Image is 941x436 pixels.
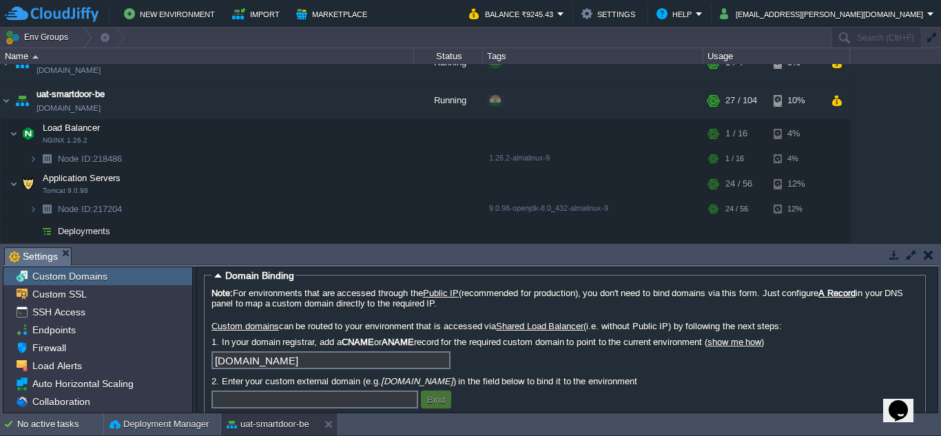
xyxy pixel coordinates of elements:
a: Collaboration [30,395,92,408]
button: Import [232,6,284,22]
img: AMDAwAAAACH5BAEAAAAALAAAAAABAAEAAAICRAEAOw== [1,82,12,119]
a: Node ID:217204 [56,203,124,215]
span: 217204 [56,203,124,215]
a: Auto Horizontal Scaling [30,377,136,390]
img: AMDAwAAAACH5BAEAAAAALAAAAAABAAEAAAICRAEAOw== [29,148,37,169]
a: Endpoints [30,324,78,336]
span: NGINX 1.26.2 [43,136,87,145]
div: 4% [774,120,818,147]
a: Load BalancerNGINX 1.26.2 [41,123,102,133]
img: AMDAwAAAACH5BAEAAAAALAAAAAABAAEAAAICRAEAOw== [12,82,32,119]
span: 9.0.98-openjdk-8.0_432-almalinux-9 [489,204,608,212]
span: Load Balancer [41,122,102,134]
div: 24 / 56 [725,170,752,198]
img: AMDAwAAAACH5BAEAAAAALAAAAAABAAEAAAICRAEAOw== [19,170,38,198]
a: A Record [818,288,856,298]
a: Custom Domains [30,270,110,282]
button: Balance ₹9245.43 [469,6,557,22]
a: uat-smartdoor-be [37,87,105,101]
img: AMDAwAAAACH5BAEAAAAALAAAAAABAAEAAAICRAEAOw== [10,120,18,147]
b: ANAME [382,337,414,347]
label: can be routed to your environment that is accessed via (i.e. without Public IP) by following the ... [211,321,918,331]
img: AMDAwAAAACH5BAEAAAAALAAAAAABAAEAAAICRAEAOw== [29,220,37,242]
a: SSH Access [30,306,87,318]
img: AMDAwAAAACH5BAEAAAAALAAAAAABAAEAAAICRAEAOw== [10,170,18,198]
div: 24 / 56 [725,198,748,220]
label: For environments that are accessed through the (recommended for production), you don't need to bi... [211,288,918,309]
button: Help [656,6,696,22]
a: Application ServersTomcat 9.0.98 [41,173,123,183]
div: Running [414,82,483,119]
button: Settings [581,6,639,22]
div: 12% [774,170,818,198]
div: 1 / 16 [725,148,744,169]
a: [DOMAIN_NAME] [37,63,101,77]
img: AMDAwAAAACH5BAEAAAAALAAAAAABAAEAAAICRAEAOw== [29,198,37,220]
a: Node ID:218486 [56,153,124,165]
label: 1. In your domain registrar, add a or record for the required custom domain to point to the curre... [211,337,918,347]
div: 1 / 16 [725,120,747,147]
b: Note: [211,288,233,298]
span: Tomcat 9.0.98 [43,187,88,195]
button: Env Groups [5,28,73,47]
a: Public IP [423,288,459,298]
span: Application Servers [41,172,123,184]
img: AMDAwAAAACH5BAEAAAAALAAAAAABAAEAAAICRAEAOw== [19,120,38,147]
button: New Environment [124,6,219,22]
img: AMDAwAAAACH5BAEAAAAALAAAAAABAAEAAAICRAEAOw== [32,55,39,59]
div: 4% [774,148,818,169]
i: [DOMAIN_NAME] [381,376,453,386]
span: Domain Binding [225,270,294,281]
img: CloudJiffy [5,6,99,23]
span: 1.26.2-almalinux-9 [489,154,550,162]
label: 2. Enter your custom external domain (e.g. ) in the field below to bind it to the environment [211,376,918,386]
button: Marketplace [296,6,371,22]
div: 12% [774,198,818,220]
b: CNAME [342,337,374,347]
img: AMDAwAAAACH5BAEAAAAALAAAAAABAAEAAAICRAEAOw== [37,148,56,169]
img: AMDAwAAAACH5BAEAAAAALAAAAAABAAEAAAICRAEAOw== [37,198,56,220]
button: Bind [423,393,449,406]
div: No active tasks [17,413,103,435]
img: AMDAwAAAACH5BAEAAAAALAAAAAABAAEAAAICRAEAOw== [37,220,56,242]
span: Node ID: [58,204,93,214]
div: Name [1,48,413,64]
iframe: chat widget [883,381,927,422]
button: uat-smartdoor-be [227,417,309,431]
span: Node ID: [58,154,93,164]
div: 27 / 104 [725,82,757,119]
a: Firewall [30,342,68,354]
a: Custom SSL [30,288,89,300]
a: Custom domains [211,321,279,331]
a: [DOMAIN_NAME] [37,101,101,115]
div: Status [415,48,482,64]
button: [EMAIL_ADDRESS][PERSON_NAME][DOMAIN_NAME] [720,6,927,22]
a: Load Alerts [30,360,84,372]
span: 218486 [56,153,124,165]
a: Deployments [56,225,112,237]
a: show me how [707,337,761,347]
button: Deployment Manager [110,417,209,431]
div: 10% [774,82,818,119]
span: Settings [9,248,58,265]
a: Shared Load Balancer [496,321,583,331]
div: Usage [704,48,849,64]
div: Tags [484,48,703,64]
